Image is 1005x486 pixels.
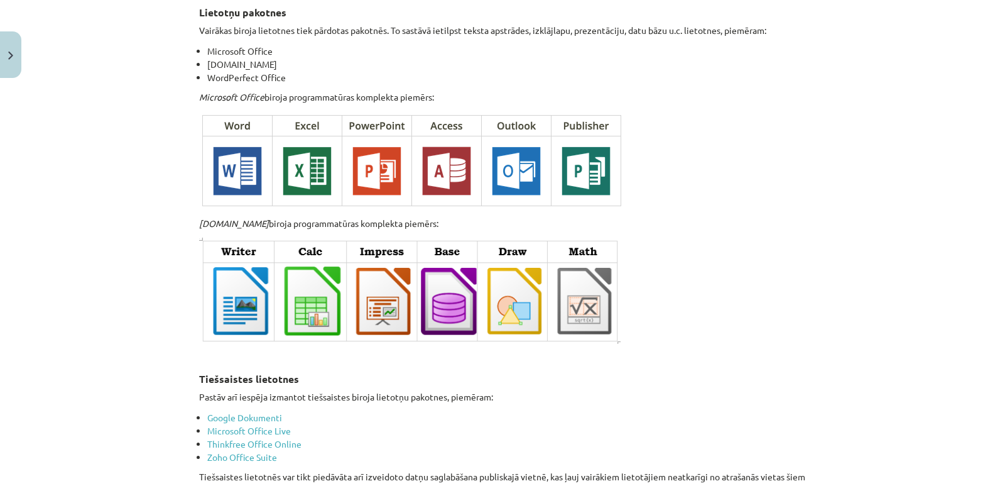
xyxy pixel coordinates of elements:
a: Google Dokumenti [207,412,282,423]
p: biroja programmatūras komplekta piemērs: [199,217,806,230]
li: [DOMAIN_NAME] [207,58,806,71]
img: icon-close-lesson-0947bae3869378f0d4975bcd49f059093ad1ed9edebbc8119c70593378902aed.svg [8,52,13,60]
strong: Lietotņu pakotnes [199,6,286,19]
em: [DOMAIN_NAME] [199,218,269,229]
a: Microsoft Office Live [207,425,291,436]
p: biroja programmatūras komplekta piemērs: [199,91,806,104]
p: Pastāv arī iespēja izmantot tiešsaistes biroja lietotņu pakotnes, piemēram: [199,390,806,404]
li: Microsoft Office [207,45,806,58]
a: Zoho Office Suite [207,451,277,463]
li: WordPerfect Office [207,71,806,84]
p: Vairākas biroja lietotnes tiek pārdotas pakotnēs. To sastāvā ietilpst teksta apstrādes, izklājlap... [199,24,806,37]
a: Thinkfree Office Online [207,438,301,450]
strong: Tiešsaistes lietotnes [199,372,299,385]
em: Microsoft Office [199,91,264,102]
